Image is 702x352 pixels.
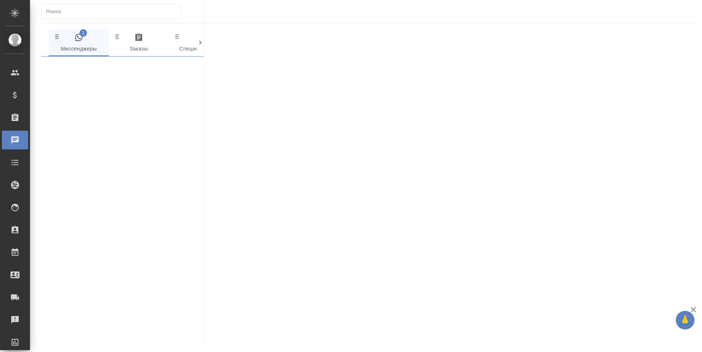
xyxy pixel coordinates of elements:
[46,6,181,17] input: Поиск
[113,33,164,54] span: Заказы
[174,33,181,40] svg: Зажми и перетащи, чтобы поменять порядок вкладок
[54,33,61,40] svg: Зажми и перетащи, чтобы поменять порядок вкладок
[676,311,694,330] button: 🙏
[114,33,121,40] svg: Зажми и перетащи, чтобы поменять порядок вкладок
[173,33,224,54] span: Спецификации
[679,312,691,328] span: 🙏
[53,33,104,54] span: Мессенджеры
[79,29,87,37] span: 1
